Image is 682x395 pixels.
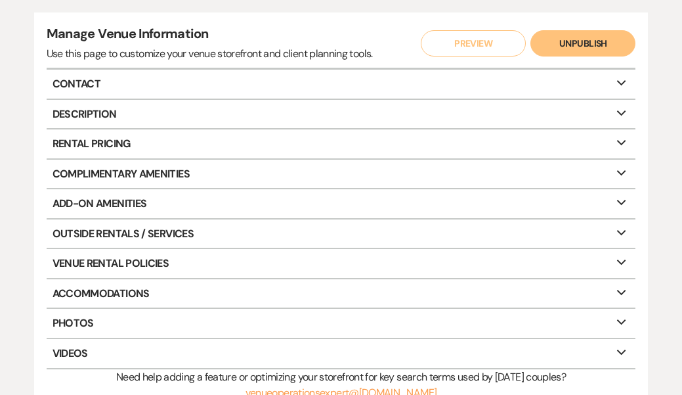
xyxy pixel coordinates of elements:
[47,70,636,99] p: Contact
[417,30,522,57] a: Preview
[421,30,526,57] button: Preview
[47,100,636,129] p: Description
[47,24,373,46] h4: Manage Venue Information
[47,309,636,338] p: Photos
[47,339,636,368] p: Videos
[47,189,636,218] p: Add-On Amenities
[47,129,636,158] p: Rental Pricing
[47,160,636,189] p: Complimentary Amenities
[116,370,566,384] span: Need help adding a feature or optimizing your storefront for key search terms used by [DATE] coup...
[47,220,636,248] p: Outside Rentals / Services
[47,46,373,62] div: Use this page to customize your venue storefront and client planning tools.
[530,30,635,57] button: Unpublish
[47,279,636,308] p: Accommodations
[47,249,636,278] p: Venue Rental Policies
